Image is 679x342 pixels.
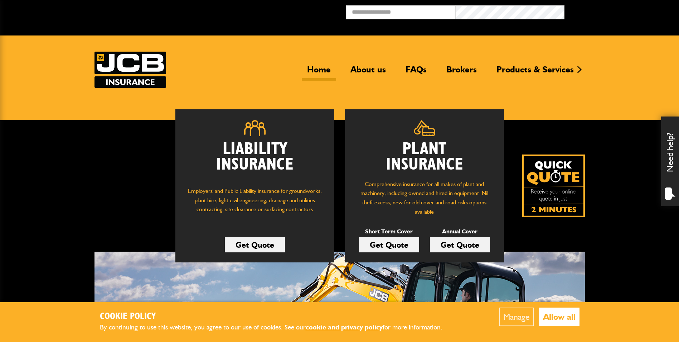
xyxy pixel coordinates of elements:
h2: Plant Insurance [356,142,493,172]
p: Short Term Cover [359,227,419,236]
h2: Liability Insurance [186,142,324,180]
a: Home [302,64,336,81]
a: Get Quote [430,237,490,252]
button: Broker Login [564,5,674,16]
a: JCB Insurance Services [94,52,166,88]
a: Get Quote [225,237,285,252]
img: Quick Quote [522,155,585,217]
p: Comprehensive insurance for all makes of plant and machinery, including owned and hired in equipm... [356,180,493,216]
p: Annual Cover [430,227,490,236]
a: About us [345,64,391,81]
a: FAQs [400,64,432,81]
a: Get your insurance quote isn just 2-minutes [522,155,585,217]
a: Get Quote [359,237,419,252]
img: JCB Insurance Services logo [94,52,166,88]
a: cookie and privacy policy [306,323,383,331]
a: Brokers [441,64,482,81]
button: Allow all [539,308,579,326]
p: By continuing to use this website, you agree to our use of cookies. See our for more information. [100,322,454,333]
p: Employers' and Public Liability insurance for groundworks, plant hire, light civil engineering, d... [186,186,324,221]
div: Need help? [661,117,679,206]
h2: Cookie Policy [100,311,454,322]
button: Manage [499,308,534,326]
a: Products & Services [491,64,579,81]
